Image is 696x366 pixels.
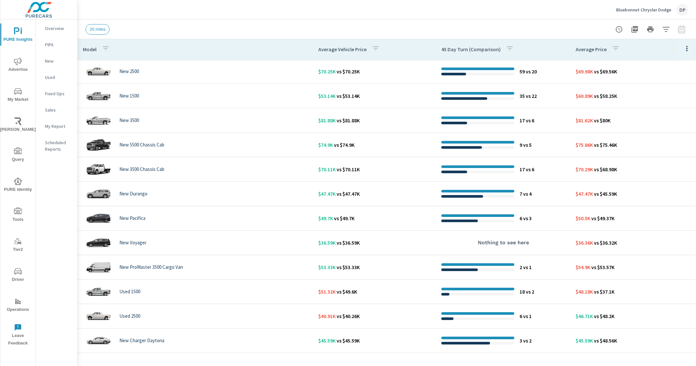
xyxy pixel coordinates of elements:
[336,68,360,75] p: vs $70.25K
[333,214,355,222] p: vs $49.7K
[119,69,139,74] p: New 2500
[441,46,501,53] p: 45 Day Turn (Comparison)
[520,214,522,222] p: 6
[45,90,72,97] p: Fixed Ops
[522,190,532,198] p: vs 4
[2,297,34,313] span: Operations
[525,68,537,75] p: vs 20
[593,337,617,344] p: vs $48.56K
[336,312,360,320] p: vs $40.26K
[86,27,109,32] span: 20 miles
[85,86,112,106] img: glamour
[85,233,112,252] img: glamour
[520,312,522,320] p: 6
[0,20,36,350] div: nav menu
[119,289,140,295] p: Used 1500
[119,191,147,197] p: New Durango
[45,41,72,48] p: PIPA
[576,190,593,198] p: $47.47K
[520,141,522,149] p: 9
[593,190,617,198] p: vs $45.59K
[576,92,593,100] p: $60.89K
[336,92,360,100] p: vs $53.14K
[36,72,77,82] div: Used
[520,165,525,173] p: 17
[520,263,522,271] p: 2
[85,257,112,277] img: glamour
[590,263,614,271] p: vs $53.57K
[576,46,607,53] p: Average Price
[36,138,77,154] div: Scheduled Reports
[336,190,360,198] p: vs $47.47K
[333,141,355,149] p: vs $74.9K
[119,215,145,221] p: New Pacifica
[318,337,336,344] p: $45.59K
[520,68,525,75] p: 59
[336,165,360,173] p: vs $70.11K
[593,92,617,100] p: vs $58.25K
[576,214,590,222] p: $50.5K
[616,7,671,13] p: Bluebonnet Chrysler Dodge
[85,62,112,81] img: glamour
[576,263,590,271] p: $54.9K
[36,23,77,33] div: Overview
[85,331,112,350] img: glamour
[318,68,336,75] p: $70.25K
[119,338,164,343] p: New Charger Daytona
[2,117,34,133] span: [PERSON_NAME]
[659,23,673,36] button: Apply Filters
[576,288,593,296] p: $48.18K
[318,92,336,100] p: $53.14K
[593,312,614,320] p: vs $48.2K
[85,135,112,155] img: glamour
[119,313,140,319] p: Used 2500
[119,264,183,270] p: New ProMaster 3500 Cargo Van
[522,141,532,149] p: vs 5
[45,58,72,64] p: New
[85,208,112,228] img: glamour
[36,40,77,50] div: PIPA
[45,74,72,81] p: Used
[576,165,593,173] p: $70.29K
[522,337,532,344] p: vs 2
[45,139,72,152] p: Scheduled Reports
[85,160,112,179] img: glamour
[45,107,72,113] p: Sales
[520,116,525,124] p: 17
[590,214,614,222] p: vs $49.37K
[119,142,164,148] p: New 5500 Chassis Cab
[85,184,112,204] img: glamour
[576,312,593,320] p: $46.71K
[576,68,593,75] p: $69.98K
[2,177,34,193] span: PURE Identity
[2,324,34,347] span: Leave Feedback
[119,240,146,246] p: New Voyager
[478,239,529,251] label: Nothing to see here
[318,263,336,271] p: $53.33K
[593,239,617,247] p: vs $36.32K
[318,165,336,173] p: $70.11K
[318,214,333,222] p: $49.7K
[525,116,534,124] p: vs 6
[2,147,34,163] span: Query
[85,282,112,301] img: glamour
[336,263,360,271] p: vs $53.33K
[85,111,112,130] img: glamour
[36,56,77,66] div: New
[593,288,614,296] p: vs $37.1K
[525,165,534,173] p: vs 6
[2,27,34,43] span: PURE Insights
[576,116,593,124] p: $81.62K
[522,214,532,222] p: vs 3
[520,288,525,296] p: 18
[336,288,357,296] p: vs $49.6K
[336,239,360,247] p: vs $36.59K
[83,46,97,53] p: Model
[525,92,537,100] p: vs 22
[593,141,617,149] p: vs $75.46K
[36,121,77,131] div: My Report
[676,4,688,16] div: DP
[318,312,336,320] p: $40.91K
[45,25,72,32] p: Overview
[318,46,367,53] p: Average Vehicle Price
